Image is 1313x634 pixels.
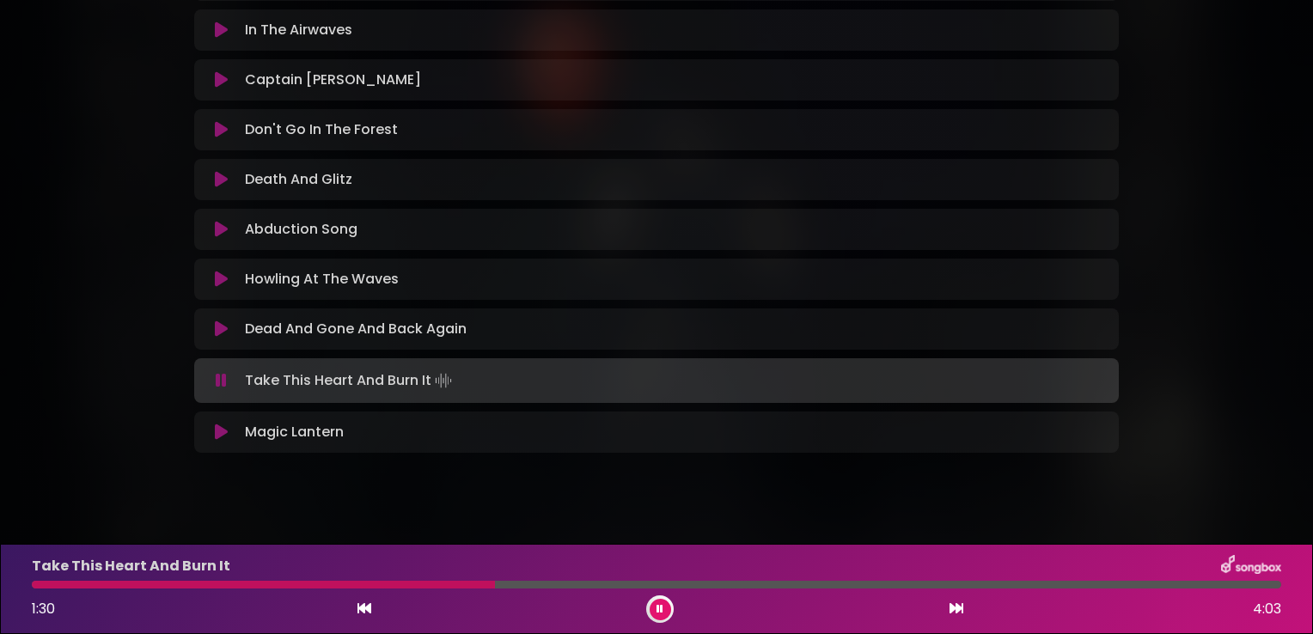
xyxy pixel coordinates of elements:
p: Death And Glitz [245,169,352,190]
p: Captain [PERSON_NAME] [245,70,421,90]
p: Take This Heart And Burn It [245,369,455,393]
p: Abduction Song [245,219,357,240]
p: Dead And Gone And Back Again [245,319,467,339]
p: In The Airwaves [245,20,352,40]
img: waveform4.gif [431,369,455,393]
p: Howling At The Waves [245,269,399,290]
p: Magic Lantern [245,422,344,442]
p: Don't Go In The Forest [245,119,398,140]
